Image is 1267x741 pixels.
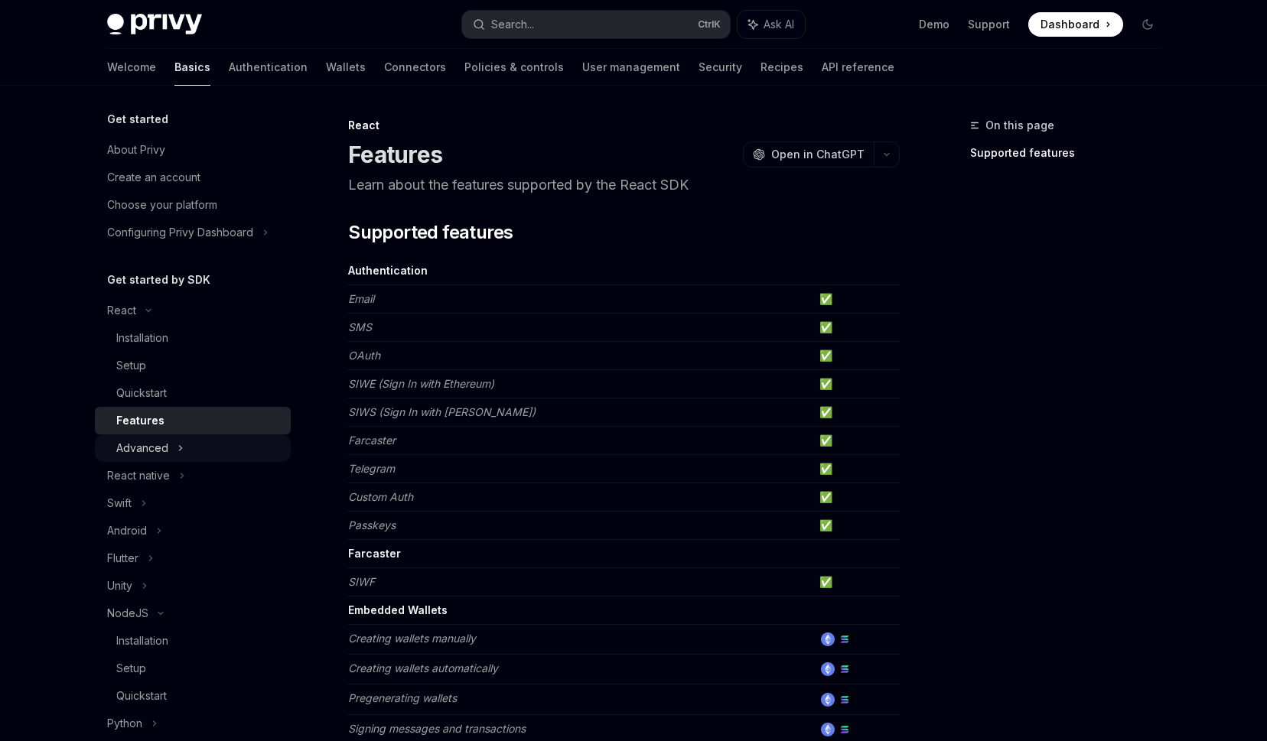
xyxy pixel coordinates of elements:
[813,370,900,398] td: ✅
[116,411,164,430] div: Features
[348,264,428,277] strong: Authentication
[348,292,374,305] em: Email
[1135,12,1160,37] button: Toggle dark mode
[348,722,526,735] em: Signing messages and transactions
[107,14,202,35] img: dark logo
[95,379,291,407] a: Quickstart
[761,49,803,86] a: Recipes
[699,49,742,86] a: Security
[348,349,380,362] em: OAuth
[838,723,852,736] img: solana.png
[813,285,900,314] td: ✅
[116,632,168,650] div: Installation
[771,147,865,162] span: Open in ChatGPT
[1041,17,1099,32] span: Dashboard
[107,223,253,242] div: Configuring Privy Dashboard
[116,384,167,402] div: Quickstart
[107,110,168,128] h5: Get started
[838,662,852,676] img: solana.png
[738,11,805,38] button: Ask AI
[326,49,366,86] a: Wallets
[348,661,498,674] em: Creating wallets automatically
[348,141,442,168] h1: Features
[95,627,291,655] a: Installation
[95,352,291,379] a: Setup
[348,118,900,133] div: React
[919,17,949,32] a: Demo
[582,49,680,86] a: User management
[107,301,136,320] div: React
[116,439,168,457] div: Advanced
[813,568,900,596] td: ✅
[821,632,835,646] img: ethereum.png
[348,575,375,588] em: SIWF
[107,49,156,86] a: Welcome
[822,49,894,86] a: API reference
[95,136,291,164] a: About Privy
[348,174,900,196] p: Learn about the features supported by the React SDK
[348,377,494,390] em: SIWE (Sign In with Ethereum)
[348,490,413,503] em: Custom Auth
[821,662,835,676] img: ethereum.png
[985,116,1054,135] span: On this page
[107,604,148,622] div: NodeJS
[970,141,1172,165] a: Supported features
[107,549,138,567] div: Flutter
[764,17,794,32] span: Ask AI
[95,164,291,191] a: Create an account
[464,49,564,86] a: Policies & controls
[813,483,900,512] td: ✅
[743,141,874,167] button: Open in ChatGPT
[813,512,900,540] td: ✅
[116,329,168,347] div: Installation
[813,314,900,342] td: ✅
[116,659,146,678] div: Setup
[348,518,396,531] em: Passkeys
[698,18,721,31] span: Ctrl K
[348,220,513,245] span: Supported features
[348,462,395,475] em: Telegram
[348,320,372,333] em: SMS
[107,271,210,289] h5: Get started by SDK
[384,49,446,86] a: Connectors
[813,398,900,427] td: ✅
[95,191,291,219] a: Choose your platform
[821,693,835,707] img: ethereum.png
[813,342,900,370] td: ✅
[107,141,165,159] div: About Privy
[107,577,132,595] div: Unity
[968,17,1010,32] a: Support
[348,691,457,704] em: Pregenerating wallets
[1028,12,1123,37] a: Dashboard
[229,49,308,86] a: Authentication
[813,427,900,455] td: ✅
[348,547,401,560] strong: Farcaster
[107,494,132,512] div: Swift
[107,714,142,733] div: Python
[348,603,448,616] strong: Embedded Wallets
[107,168,200,187] div: Create an account
[107,466,170,485] div: React native
[107,522,147,540] div: Android
[462,11,730,38] button: Search...CtrlK
[116,356,146,375] div: Setup
[95,407,291,434] a: Features
[107,196,217,214] div: Choose your platform
[95,682,291,710] a: Quickstart
[838,632,852,646] img: solana.png
[813,455,900,483] td: ✅
[174,49,210,86] a: Basics
[348,405,536,418] em: SIWS (Sign In with [PERSON_NAME])
[821,723,835,736] img: ethereum.png
[116,687,167,705] div: Quickstart
[838,693,852,707] img: solana.png
[95,324,291,352] a: Installation
[491,15,534,34] div: Search...
[348,434,396,447] em: Farcaster
[95,655,291,682] a: Setup
[348,632,476,645] em: Creating wallets manually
